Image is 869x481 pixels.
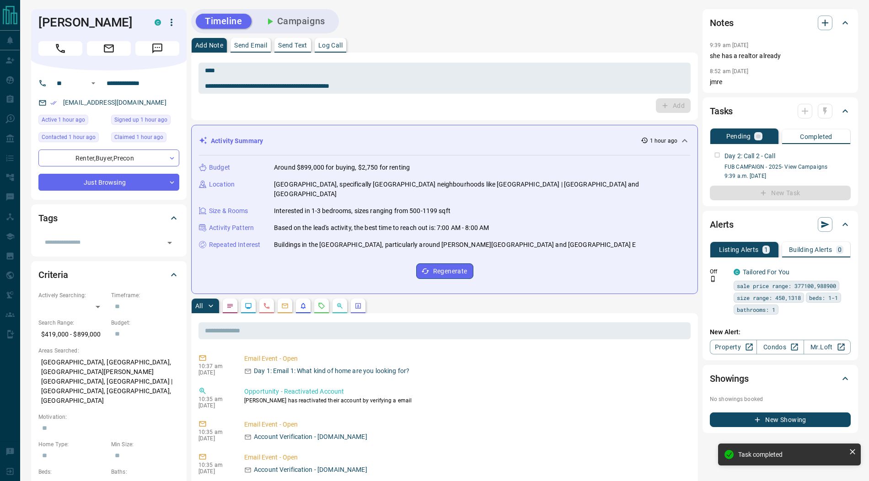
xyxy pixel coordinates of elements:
p: Timeframe: [111,291,179,299]
div: Just Browsing [38,174,179,191]
div: Wed Aug 13 2025 [38,115,107,128]
p: Around $899,000 for buying, $2,750 for renting [274,163,410,172]
span: Contacted 1 hour ago [42,133,96,142]
div: Wed Aug 13 2025 [38,132,107,145]
p: Account Verification - [DOMAIN_NAME] [254,465,367,475]
button: Open [163,236,176,249]
p: Motivation: [38,413,179,421]
p: Opportunity - Reactivated Account [244,387,687,396]
p: No showings booked [710,395,851,403]
p: Repeated Interest [209,240,260,250]
p: Day 1: Email 1: What kind of home are you looking for? [254,366,409,376]
p: Activity Summary [211,136,263,146]
div: Wed Aug 13 2025 [111,132,179,145]
span: Call [38,41,82,56]
div: condos.ca [734,269,740,275]
p: New Alert: [710,327,851,337]
span: beds: 1-1 [809,293,838,302]
p: jmre [710,77,851,87]
p: 10:37 am [198,363,231,369]
p: 10:35 am [198,396,231,402]
p: 9:39 am [DATE] [710,42,749,48]
p: Day 2: Call 2 - Call [724,151,775,161]
h2: Alerts [710,217,734,232]
p: [DATE] [198,369,231,376]
button: Regenerate [416,263,473,279]
div: Notes [710,12,851,34]
p: Add Note [195,42,223,48]
p: Email Event - Open [244,453,687,462]
span: Signed up 1 hour ago [114,115,167,124]
p: $419,000 - $899,000 [38,327,107,342]
h1: [PERSON_NAME] [38,15,141,30]
p: Baths: [111,468,179,476]
button: New Showing [710,412,851,427]
p: Size & Rooms [209,206,248,216]
a: Condos [756,340,804,354]
p: Beds: [38,468,107,476]
p: Budget: [111,319,179,327]
p: [GEOGRAPHIC_DATA], [GEOGRAPHIC_DATA], [GEOGRAPHIC_DATA][PERSON_NAME][GEOGRAPHIC_DATA], [GEOGRAPHI... [38,355,179,408]
p: 9:39 a.m. [DATE] [724,172,851,180]
p: Location [209,180,235,189]
p: Buildings in the [GEOGRAPHIC_DATA], particularly around [PERSON_NAME][GEOGRAPHIC_DATA] and [GEOGR... [274,240,636,250]
p: Min Size: [111,440,179,449]
button: Campaigns [255,14,334,29]
div: Renter , Buyer , Precon [38,150,179,166]
p: 1 hour ago [650,137,677,145]
div: condos.ca [155,19,161,26]
p: All [195,303,203,309]
p: Account Verification - [DOMAIN_NAME] [254,432,367,442]
p: Listing Alerts [719,246,759,253]
p: [DATE] [198,402,231,409]
p: Completed [800,134,832,140]
p: 8:52 am [DATE] [710,68,749,75]
svg: Notes [226,302,234,310]
p: Search Range: [38,319,107,327]
p: she has a realtor already [710,51,851,61]
div: Showings [710,368,851,390]
div: Task completed [738,451,845,458]
h2: Tasks [710,104,733,118]
span: bathrooms: 1 [737,305,775,314]
p: Actively Searching: [38,291,107,299]
p: [DATE] [198,468,231,475]
button: Open [88,78,99,89]
div: Activity Summary1 hour ago [199,133,690,150]
span: sale price range: 377100,988900 [737,281,836,290]
svg: Lead Browsing Activity [245,302,252,310]
svg: Email Verified [50,100,57,106]
p: 10:35 am [198,462,231,468]
p: [PERSON_NAME] has reactivated their account by verifying a email [244,396,687,405]
span: Active 1 hour ago [42,115,85,124]
span: Email [87,41,131,56]
h2: Criteria [38,267,68,282]
p: [GEOGRAPHIC_DATA], specifically [GEOGRAPHIC_DATA] neighbourhoods like [GEOGRAPHIC_DATA] | [GEOGRA... [274,180,690,199]
span: Message [135,41,179,56]
p: Areas Searched: [38,347,179,355]
p: Home Type: [38,440,107,449]
a: Property [710,340,757,354]
div: Tasks [710,100,851,122]
svg: Listing Alerts [300,302,307,310]
a: Tailored For You [743,268,789,276]
a: FUB CAMPAIGN - 2025- View Campaigns [724,164,827,170]
p: Email Event - Open [244,354,687,363]
span: Claimed 1 hour ago [114,133,163,142]
button: Timeline [196,14,252,29]
p: Based on the lead's activity, the best time to reach out is: 7:00 AM - 8:00 AM [274,223,489,233]
div: Alerts [710,214,851,235]
div: Wed Aug 13 2025 [111,115,179,128]
svg: Requests [318,302,325,310]
p: Off [710,267,728,276]
h2: Showings [710,371,749,386]
svg: Calls [263,302,270,310]
div: Criteria [38,264,179,286]
a: [EMAIL_ADDRESS][DOMAIN_NAME] [63,99,166,106]
p: Send Email [234,42,267,48]
svg: Agent Actions [354,302,362,310]
p: [DATE] [198,435,231,442]
p: 10:35 am [198,429,231,435]
p: Send Text [278,42,307,48]
p: Building Alerts [789,246,832,253]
